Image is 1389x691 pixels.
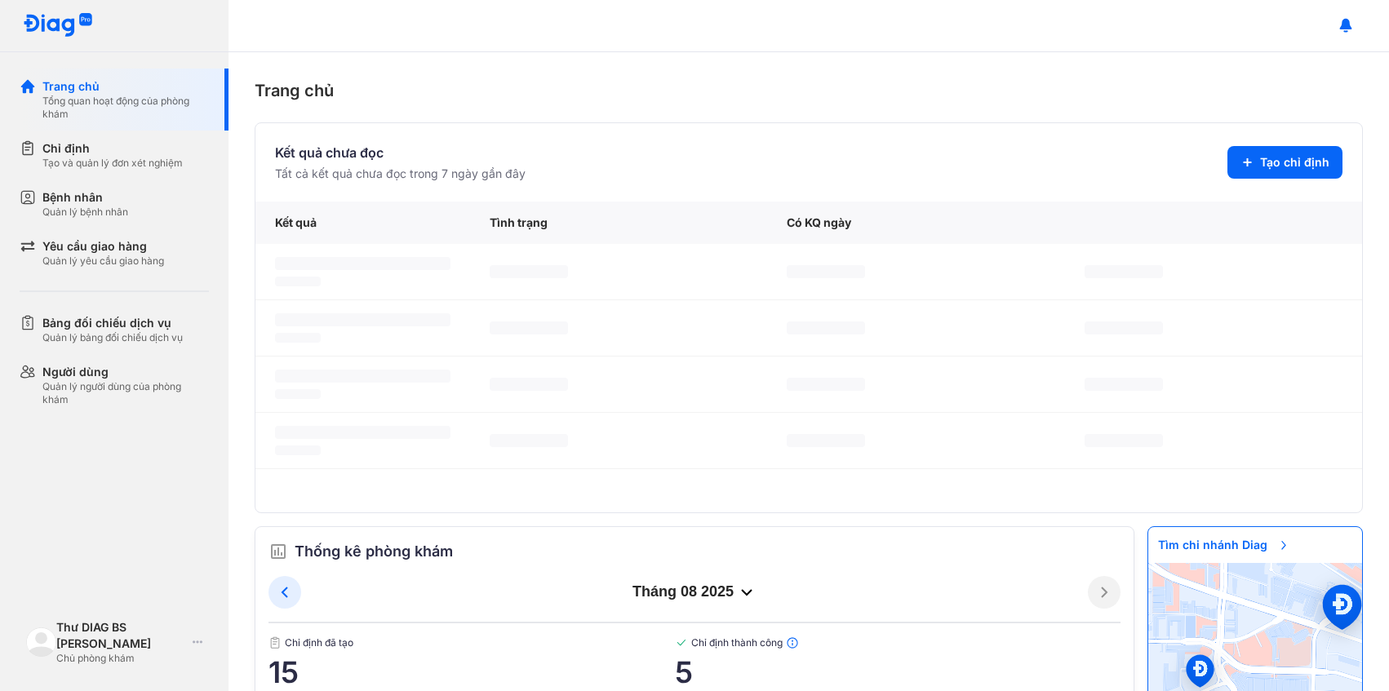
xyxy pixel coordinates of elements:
div: Quản lý bảng đối chiếu dịch vụ [42,331,183,344]
span: Chỉ định đã tạo [268,636,675,649]
span: ‌ [275,426,450,439]
img: order.5a6da16c.svg [268,542,288,561]
div: Bệnh nhân [42,189,128,206]
span: ‌ [490,434,568,447]
span: ‌ [275,370,450,383]
span: Tìm chi nhánh Diag [1148,527,1300,563]
div: Quản lý bệnh nhân [42,206,128,219]
span: 5 [675,656,1121,689]
span: ‌ [490,321,568,334]
div: Thư DIAG BS [PERSON_NAME] [56,619,186,652]
div: Kết quả [255,202,470,244]
div: Tất cả kết quả chưa đọc trong 7 ngày gần đây [275,166,526,182]
img: checked-green.01cc79e0.svg [675,636,688,649]
img: info.7e716105.svg [786,636,799,649]
span: Chỉ định thành công [675,636,1121,649]
div: Bảng đối chiếu dịch vụ [42,315,183,331]
div: Yêu cầu giao hàng [42,238,164,255]
span: ‌ [1085,434,1163,447]
span: ‌ [490,378,568,391]
div: Quản lý yêu cầu giao hàng [42,255,164,268]
div: Tạo và quản lý đơn xét nghiệm [42,157,183,170]
span: ‌ [275,313,450,326]
div: Người dùng [42,364,209,380]
div: Chỉ định [42,140,183,157]
img: document.50c4cfd0.svg [268,636,282,649]
div: Trang chủ [42,78,209,95]
span: ‌ [275,445,321,455]
span: ‌ [490,265,568,278]
span: ‌ [1085,321,1163,334]
span: ‌ [1085,265,1163,278]
span: ‌ [275,257,450,270]
span: ‌ [787,321,865,334]
span: ‌ [275,277,321,286]
div: Có KQ ngày [767,202,1064,244]
div: Chủ phòng khám [56,652,186,665]
span: ‌ [1085,378,1163,391]
img: logo [26,627,56,658]
div: Quản lý người dùng của phòng khám [42,380,209,406]
span: ‌ [787,434,865,447]
span: ‌ [275,333,321,343]
span: ‌ [275,389,321,399]
div: tháng 08 2025 [301,582,1088,602]
div: Trang chủ [255,78,1363,103]
div: Kết quả chưa đọc [275,143,526,162]
div: Tổng quan hoạt động của phòng khám [42,95,209,121]
button: Tạo chỉ định [1227,146,1342,179]
span: Thống kê phòng khám [295,540,453,563]
span: Tạo chỉ định [1260,154,1329,171]
span: ‌ [787,378,865,391]
img: logo [23,13,93,38]
span: ‌ [787,265,865,278]
div: Tình trạng [470,202,767,244]
span: 15 [268,656,675,689]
